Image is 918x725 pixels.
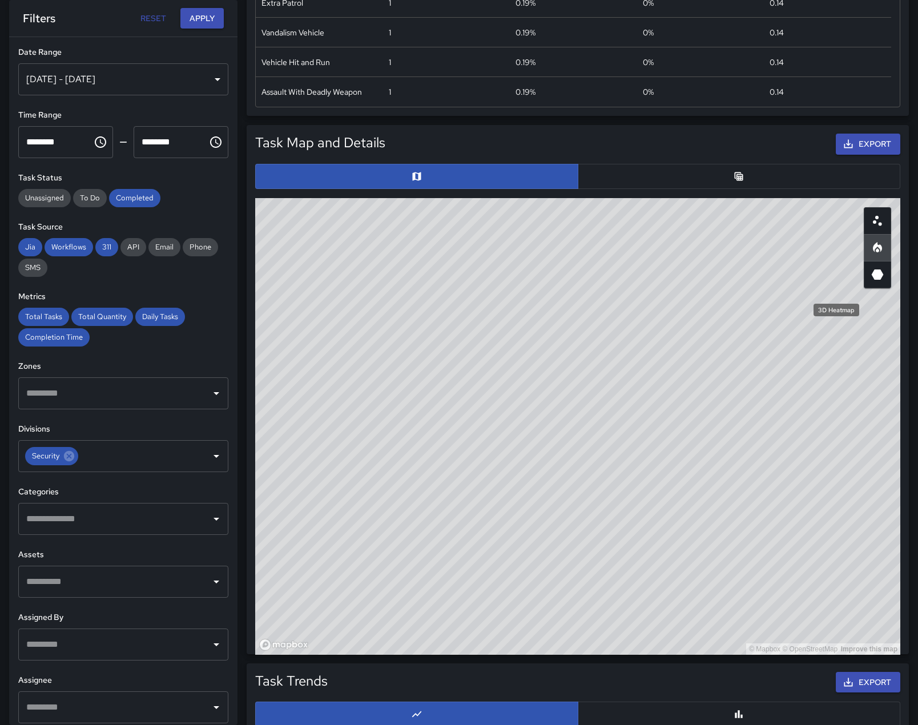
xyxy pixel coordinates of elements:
button: Choose time, selected time is 11:59 PM [204,131,227,154]
div: Assault With Deadly Weapon [261,86,362,98]
div: 3D Heatmap [814,304,859,316]
div: 0.19% [516,27,535,38]
div: 0.14 [770,57,784,68]
button: Open [208,385,224,401]
svg: Table [733,171,744,182]
span: API [120,242,146,252]
span: Unassigned [18,193,71,203]
button: Table [578,164,901,189]
div: 0.14 [770,86,784,98]
span: Security [25,449,66,462]
div: Vandalism Vehicle [261,27,324,38]
h6: Assets [18,549,228,561]
span: Jia [18,242,42,252]
button: Export [836,672,900,693]
div: Completion Time [18,328,90,347]
h6: Zones [18,360,228,373]
span: Total Quantity [71,312,133,321]
h6: Assignee [18,674,228,687]
div: Total Tasks [18,308,69,326]
div: Phone [183,238,218,256]
button: 3D Heatmap [864,261,891,288]
svg: Line Chart [411,708,422,720]
span: Completed [109,193,160,203]
div: Total Quantity [71,308,133,326]
svg: 3D Heatmap [871,268,884,281]
span: Completion Time [18,332,90,342]
div: Unassigned [18,189,71,207]
div: 0.19% [516,57,535,68]
div: Daily Tasks [135,308,185,326]
div: Vehicle Hit and Run [261,57,330,68]
div: Workflows [45,238,93,256]
svg: Bar Chart [733,708,744,720]
span: 0 % [643,57,654,68]
button: Open [208,574,224,590]
div: Completed [109,189,160,207]
button: Export [836,134,900,155]
div: Security [25,447,78,465]
div: SMS [18,259,47,277]
div: 1 [389,57,391,68]
h6: Task Source [18,221,228,233]
button: Heatmap [864,234,891,261]
div: 0.14 [770,27,784,38]
div: [DATE] - [DATE] [18,63,228,95]
span: To Do [73,193,107,203]
div: 1 [389,27,391,38]
h6: Time Range [18,109,228,122]
span: SMS [18,263,47,272]
span: Daily Tasks [135,312,185,321]
svg: Scatterplot [871,214,884,228]
h6: Metrics [18,291,228,303]
button: Apply [180,8,224,29]
div: Email [148,238,180,256]
h6: Assigned By [18,611,228,624]
h6: Filters [23,9,55,27]
span: 0 % [643,27,654,38]
div: API [120,238,146,256]
span: 0 % [643,86,654,98]
span: 311 [95,242,118,252]
h5: Task Map and Details [255,134,385,152]
button: Reset [135,8,171,29]
svg: Heatmap [871,241,884,255]
h6: Task Status [18,172,228,184]
div: 1 [389,86,391,98]
button: Choose time, selected time is 12:00 AM [89,131,112,154]
h6: Date Range [18,46,228,59]
h5: Task Trends [255,672,328,690]
div: Jia [18,238,42,256]
span: Total Tasks [18,312,69,321]
h6: Categories [18,486,228,498]
span: Workflows [45,242,93,252]
h6: Divisions [18,423,228,436]
div: To Do [73,189,107,207]
span: Email [148,242,180,252]
svg: Map [411,171,422,182]
button: Open [208,511,224,527]
button: Open [208,699,224,715]
button: Map [255,164,578,189]
span: Phone [183,242,218,252]
div: 311 [95,238,118,256]
div: 0.19% [516,86,535,98]
button: Open [208,448,224,464]
button: Open [208,637,224,652]
button: Scatterplot [864,207,891,235]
